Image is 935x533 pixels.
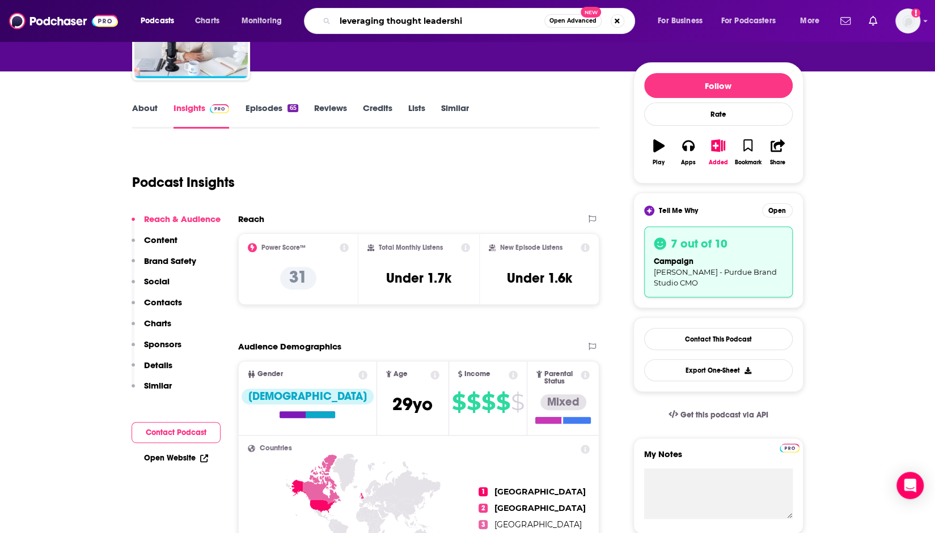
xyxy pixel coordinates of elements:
[464,370,490,378] span: Income
[238,214,264,224] h2: Reach
[144,297,182,308] p: Contacts
[792,12,834,30] button: open menu
[644,359,793,381] button: Export One-Sheet
[132,214,221,234] button: Reach & Audience
[144,255,196,266] p: Brand Safety
[653,159,665,166] div: Play
[659,206,698,215] span: Tell Me Why
[658,13,703,29] span: For Business
[379,244,443,251] h2: Total Monthly Listens
[335,12,544,30] input: Search podcasts, credits, & more...
[144,360,172,370] p: Details
[780,442,799,453] a: Pro website
[363,103,392,129] a: Credits
[245,103,298,129] a: Episodes65
[494,487,585,497] span: [GEOGRAPHIC_DATA]
[496,393,510,411] span: $
[132,380,172,401] button: Similar
[734,159,761,166] div: Bookmark
[132,103,158,129] a: About
[770,159,785,166] div: Share
[511,393,524,411] span: $
[654,257,693,266] span: campaign
[681,159,696,166] div: Apps
[481,393,495,411] span: $
[703,132,733,173] button: Added
[261,244,306,251] h2: Power Score™
[836,11,855,31] a: Show notifications dropdown
[132,255,196,276] button: Brand Safety
[392,393,433,415] span: 29 yo
[133,12,189,30] button: open menu
[507,270,572,287] h3: Under 1.6k
[721,13,776,29] span: For Podcasters
[287,104,298,112] div: 65
[144,453,208,463] a: Open Website
[132,234,177,255] button: Content
[144,276,170,287] p: Social
[540,394,586,410] div: Mixed
[494,503,585,513] span: [GEOGRAPHIC_DATA]
[144,234,177,245] p: Content
[644,103,793,126] div: Rate
[314,103,347,129] a: Reviews
[9,10,118,32] img: Podchaser - Follow, Share and Rate Podcasts
[141,13,174,29] span: Podcasts
[132,276,170,297] button: Social
[260,445,292,452] span: Countries
[733,132,763,173] button: Bookmark
[188,12,226,30] a: Charts
[494,519,581,530] span: [GEOGRAPHIC_DATA]
[674,132,703,173] button: Apps
[800,13,819,29] span: More
[896,472,924,499] div: Open Intercom Messenger
[762,203,793,218] button: Open
[659,401,777,429] a: Get this podcast via API
[132,297,182,318] button: Contacts
[132,360,172,381] button: Details
[132,339,181,360] button: Sponsors
[671,236,727,251] h3: 7 out of 10
[210,104,230,113] img: Podchaser Pro
[174,103,230,129] a: InsightsPodchaser Pro
[257,370,283,378] span: Gender
[780,444,799,453] img: Podchaser Pro
[680,410,768,420] span: Get this podcast via API
[132,174,235,191] h1: Podcast Insights
[500,244,562,251] h2: New Episode Listens
[895,8,920,33] button: Show profile menu
[544,370,579,385] span: Parental Status
[581,7,601,18] span: New
[714,12,792,30] button: open menu
[646,207,653,214] img: tell me why sparkle
[479,504,488,513] span: 2
[452,393,466,411] span: $
[709,159,728,166] div: Added
[911,8,920,18] svg: Add a profile image
[315,8,646,34] div: Search podcasts, credits, & more...
[234,12,297,30] button: open menu
[479,520,488,529] span: 3
[132,422,221,443] button: Contact Podcast
[195,13,219,29] span: Charts
[479,487,488,496] span: 1
[242,13,282,29] span: Monitoring
[895,8,920,33] span: Logged in as ncannella
[242,389,374,404] div: [DEMOGRAPHIC_DATA]
[441,103,469,129] a: Similar
[644,328,793,350] a: Contact This Podcast
[144,380,172,391] p: Similar
[644,449,793,468] label: My Notes
[408,103,425,129] a: Lists
[650,12,717,30] button: open menu
[132,318,171,339] button: Charts
[394,370,408,378] span: Age
[654,267,777,287] span: [PERSON_NAME] - Purdue Brand Studio CMO
[544,14,602,28] button: Open AdvancedNew
[895,8,920,33] img: User Profile
[386,270,451,287] h3: Under 1.7k
[238,341,341,352] h2: Audience Demographics
[280,267,316,289] p: 31
[864,11,882,31] a: Show notifications dropdown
